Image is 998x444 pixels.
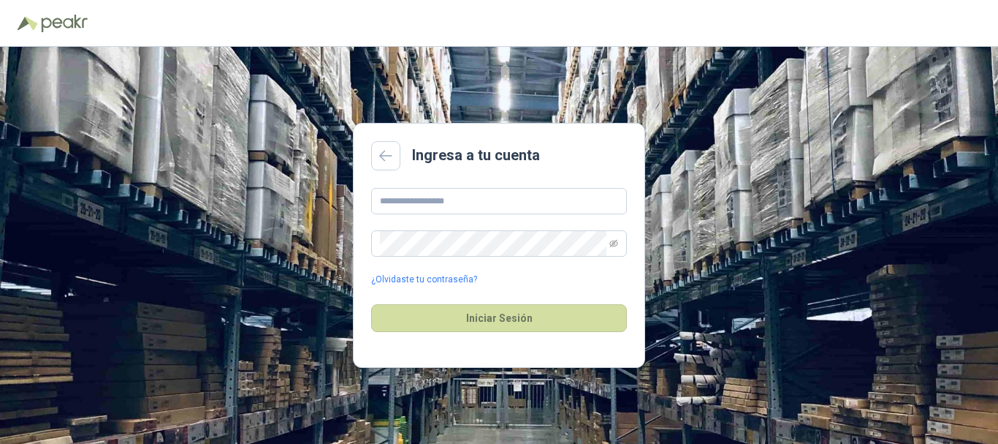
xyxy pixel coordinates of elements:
img: Logo [18,16,38,31]
h2: Ingresa a tu cuenta [412,144,540,167]
img: Peakr [41,15,88,32]
a: ¿Olvidaste tu contraseña? [371,273,477,287]
span: eye-invisible [609,239,618,248]
button: Iniciar Sesión [371,304,627,332]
